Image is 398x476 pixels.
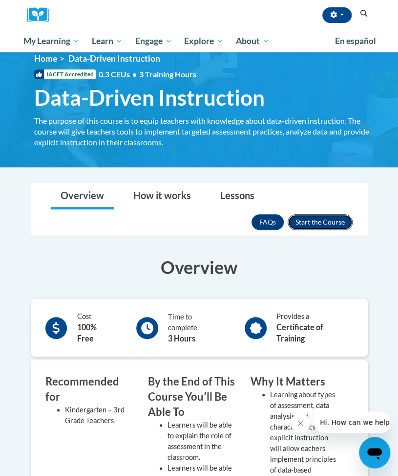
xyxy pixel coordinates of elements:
a: Lessons [210,183,264,209]
a: About [230,30,275,52]
span: 3 Training Hours [139,69,196,79]
span: En español [335,36,376,46]
span: Hi. How can we help? [6,7,79,15]
div: Time to complete [168,312,223,344]
div: Main menu [16,30,382,52]
a: How it works [124,183,201,209]
iframe: Message from company [314,411,390,433]
span: IACET Accredited [34,69,96,79]
a: FAQs [251,214,284,230]
div: Provides a [276,311,353,344]
button: Enroll [288,214,353,230]
li: Kindergarten – 3rd Grade Teachers [65,405,133,426]
button: Search [356,8,371,20]
a: Home [34,53,57,64]
h3: Recommended for [45,374,133,405]
span: Explore [184,35,223,47]
div: The purpose of this course is to equip teachers with knowledge about data-driven instruction. The... [34,115,371,148]
a: Overview [51,183,114,209]
span: About [236,35,269,47]
img: Logo brand [27,7,56,23]
a: Engage [129,30,178,52]
button: Account Settings [322,7,352,23]
li: Learners will be able to explain the role of assessment in the classroom. [168,420,236,463]
h3: Overview [31,255,368,279]
h3: Why It Matters [251,374,338,389]
span: Learn [92,35,123,47]
span: 0.3 CEUs [99,69,196,80]
a: Cox Campus [27,7,56,23]
span: Engage [135,35,172,47]
iframe: Close message [291,413,310,433]
a: Explore [178,30,230,52]
iframe: Button to launch messaging window [359,437,390,468]
h3: By the End of This Course Youʹll Be Able To [148,374,236,419]
a: Learn [85,30,129,52]
div: Cost [77,311,114,344]
span: • [132,69,137,79]
b: 100% Free [77,322,96,343]
span: My Learning [23,35,79,47]
b: 3 Hours [168,334,195,343]
a: En español [329,31,382,51]
span: Data-Driven Instruction [68,53,160,64]
a: My Learning [17,30,86,52]
span: Data-Driven Instruction [34,85,265,111]
b: Certificate of Training [276,322,323,343]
